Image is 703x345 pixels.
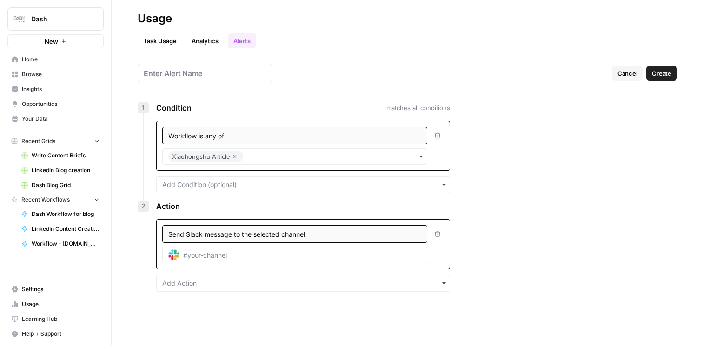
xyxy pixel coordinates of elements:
[32,151,99,160] span: Write Content Briefs
[168,132,224,140] span: Workflow is any of
[32,225,99,233] span: LinkedIn Content Creation
[21,137,55,145] span: Recent Grids
[17,163,104,178] a: Linkedin Blog creation
[21,195,70,204] span: Recent Workflows
[183,251,421,259] input: #your-channel
[386,103,450,112] span: matches all conditions
[156,201,180,212] span: Action
[22,285,99,293] span: Settings
[32,210,99,218] span: Dash Workflow for blog
[7,7,104,31] button: Workspace: Dash
[17,178,104,193] a: Dash Blog Grid
[22,115,99,123] span: Your Data
[7,134,104,148] button: Recent Grids
[31,14,87,24] span: Dash
[144,68,266,79] input: Enter Alert Name
[7,52,104,67] a: Home
[168,230,305,238] span: Send Slack message to the selected channel
[162,180,444,189] input: Add Condition (optional)
[646,66,677,81] button: Create
[652,69,671,78] span: Create
[186,33,224,48] a: Analytics
[7,67,104,82] a: Browse
[11,11,27,27] img: Dash Logo
[22,70,99,78] span: Browse
[7,34,104,48] button: New
[156,102,192,113] span: Condition
[22,100,99,108] span: Opportunities
[228,33,256,48] a: Alerts
[7,312,104,326] a: Learning Hub
[617,69,637,78] span: Cancel
[32,181,99,189] span: Dash Blog Grid
[612,66,643,81] a: Cancel
[22,300,99,308] span: Usage
[162,279,444,288] input: Add Action
[17,207,104,221] a: Dash Workflow for blog
[17,148,104,163] a: Write Content Briefs
[22,330,99,338] span: Help + Support
[22,55,99,64] span: Home
[138,33,182,48] a: Task Usage
[17,221,104,236] a: LinkedIn Content Creation
[22,315,99,323] span: Learning Hub
[168,249,179,260] img: Slack
[7,193,104,207] button: Recent Workflows
[7,282,104,297] a: Settings
[7,297,104,312] a: Usage
[142,103,145,112] span: 1
[138,11,172,26] div: Usage
[45,37,58,46] span: New
[7,97,104,111] a: Opportunities
[17,236,104,251] a: Workflow - [DOMAIN_NAME] Blog
[162,148,427,165] button: Xiaohongshu Article
[7,111,104,126] a: Your Data
[172,151,239,162] div: Xiaohongshu Article
[22,85,99,93] span: Insights
[32,166,99,175] span: Linkedin Blog creation
[7,326,104,341] button: Help + Support
[7,82,104,97] a: Insights
[32,240,99,248] span: Workflow - [DOMAIN_NAME] Blog
[141,202,146,211] span: 2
